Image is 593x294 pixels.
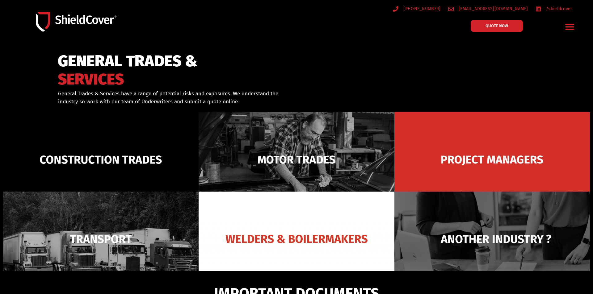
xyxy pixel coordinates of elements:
img: Shield-Cover-Underwriting-Australia-logo-full [36,12,116,32]
a: [EMAIL_ADDRESS][DOMAIN_NAME] [448,5,528,13]
div: Menu Toggle [562,19,577,34]
a: /shieldcover [536,5,572,13]
a: [PHONE_NUMBER] [393,5,441,13]
a: QUOTE NOW [471,20,523,32]
span: [PHONE_NUMBER] [402,5,440,13]
span: [EMAIL_ADDRESS][DOMAIN_NAME] [457,5,528,13]
span: GENERAL TRADES & [58,55,197,68]
span: QUOTE NOW [486,24,508,28]
span: /shieldcover [545,5,572,13]
p: General Trades & Services have a range of potential risks and exposures. We understand the indust... [58,90,288,106]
